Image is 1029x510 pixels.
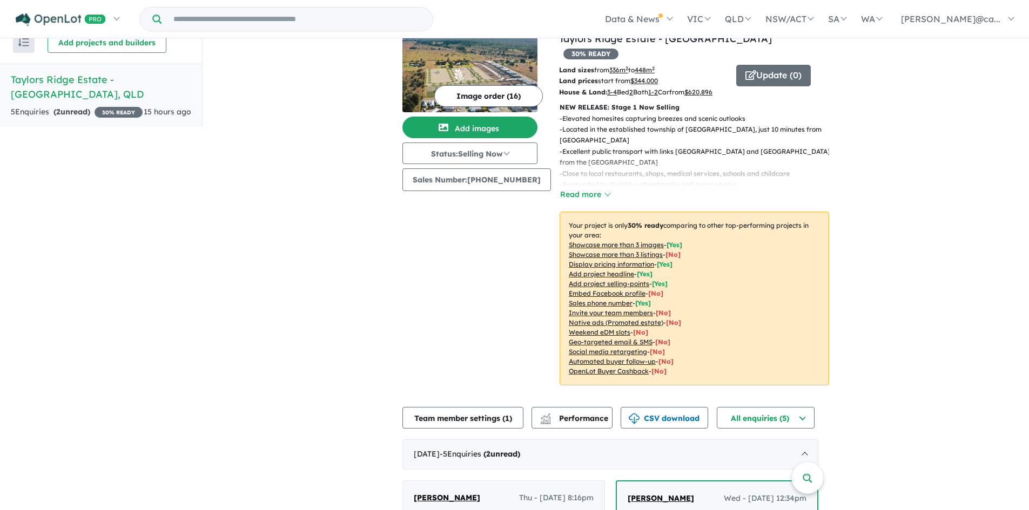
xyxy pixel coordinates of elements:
[11,106,143,119] div: 5 Enquir ies
[559,66,594,74] b: Land sizes
[628,493,694,503] span: [PERSON_NAME]
[559,77,598,85] b: Land prices
[560,113,838,124] p: - Elevated homesites capturing breezes and scenic outlooks
[569,260,654,268] u: Display pricing information
[434,85,543,107] button: Image order (16)
[559,76,728,86] p: start from
[648,289,663,297] span: [ No ]
[609,66,628,74] u: 336 m
[569,241,664,249] u: Showcase more than 3 images
[629,88,633,96] u: 2
[11,72,191,101] h5: Taylors Ridge Estate - [GEOGRAPHIC_DATA] , QLD
[637,270,653,278] span: [ Yes ]
[486,449,490,459] span: 2
[569,357,656,365] u: Automated buyer follow-up
[505,413,509,423] span: 1
[684,88,712,96] u: $ 620,896
[569,338,653,346] u: Geo-targeted email & SMS
[560,188,610,201] button: Read more
[569,250,663,259] u: Showcase more than 3 listings
[901,13,1000,24] span: [PERSON_NAME]@ca...
[560,146,838,168] p: - Excellent public transport with links [GEOGRAPHIC_DATA] and [GEOGRAPHIC_DATA] from the [GEOGRAP...
[48,31,166,53] button: Add projects and builders
[402,439,818,470] div: [DATE]
[667,241,682,249] span: [ Yes ]
[440,449,520,459] span: - 5 Enquir ies
[628,492,694,505] a: [PERSON_NAME]
[540,417,551,424] img: bar-chart.svg
[569,318,663,327] u: Native ads (Promoted estate)
[164,8,431,31] input: Try estate name, suburb, builder or developer
[541,413,550,419] img: line-chart.svg
[402,407,523,429] button: Team member settings (1)
[648,88,658,96] u: 1-2
[717,407,815,429] button: All enquiries (5)
[560,102,829,113] p: NEW RELEASE: Stage 1 Now Selling
[563,49,618,59] span: 30 % READY
[635,66,655,74] u: 448 m
[560,168,838,179] p: - Close to local restaurants, shops, medical services, schools and childcare
[542,413,608,423] span: Performance
[652,280,668,288] span: [ Yes ]
[519,492,594,505] span: Thu - [DATE] 8:16pm
[53,107,90,117] strong: ( unread)
[736,65,811,86] button: Update (0)
[402,31,537,112] img: Taylors Ridge Estate - Walloon
[628,66,655,74] span: to
[559,32,772,45] a: Taylors Ridge Estate - [GEOGRAPHIC_DATA]
[629,413,640,424] img: download icon
[402,168,551,191] button: Sales Number:[PHONE_NUMBER]
[656,309,671,317] span: [ No ]
[628,221,663,229] b: 30 % ready
[95,107,143,118] span: 30 % READY
[569,289,645,297] u: Embed Facebook profile
[56,107,60,117] span: 2
[414,492,480,505] a: [PERSON_NAME]
[18,38,29,46] img: sort.svg
[402,142,537,164] button: Status:Selling Now
[626,65,628,71] sup: 2
[560,124,838,146] p: - Located in the established township of [GEOGRAPHIC_DATA], just 10 minutes from [GEOGRAPHIC_DATA]
[559,88,607,96] b: House & Land:
[16,13,106,26] img: Openlot PRO Logo White
[666,318,681,327] span: [No]
[651,367,667,375] span: [No]
[559,87,728,98] p: Bed Bath Car from
[414,493,480,502] span: [PERSON_NAME]
[569,348,647,356] u: Social media retargeting
[569,309,653,317] u: Invite your team members
[621,407,708,429] button: CSV download
[657,260,672,268] span: [ Yes ]
[607,88,617,96] u: 3-4
[532,407,613,429] button: Performance
[635,299,651,307] span: [ Yes ]
[144,107,191,117] span: 15 hours ago
[569,280,649,288] u: Add project selling-points
[569,367,649,375] u: OpenLot Buyer Cashback
[633,328,648,336] span: [No]
[483,449,520,459] strong: ( unread)
[569,270,634,278] u: Add project headline
[560,179,838,190] p: - Surrounded by Neighbourhood parks and green spaces
[650,348,665,356] span: [No]
[569,328,630,336] u: Weekend eDM slots
[560,212,829,385] p: Your project is only comparing to other top-performing projects in your area: - - - - - - - - - -...
[402,117,537,138] button: Add images
[665,250,681,259] span: [ No ]
[655,338,670,346] span: [No]
[652,65,655,71] sup: 2
[559,65,728,76] p: from
[630,77,658,85] u: $ 344,000
[658,357,674,365] span: [No]
[724,492,806,505] span: Wed - [DATE] 12:34pm
[569,299,633,307] u: Sales phone number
